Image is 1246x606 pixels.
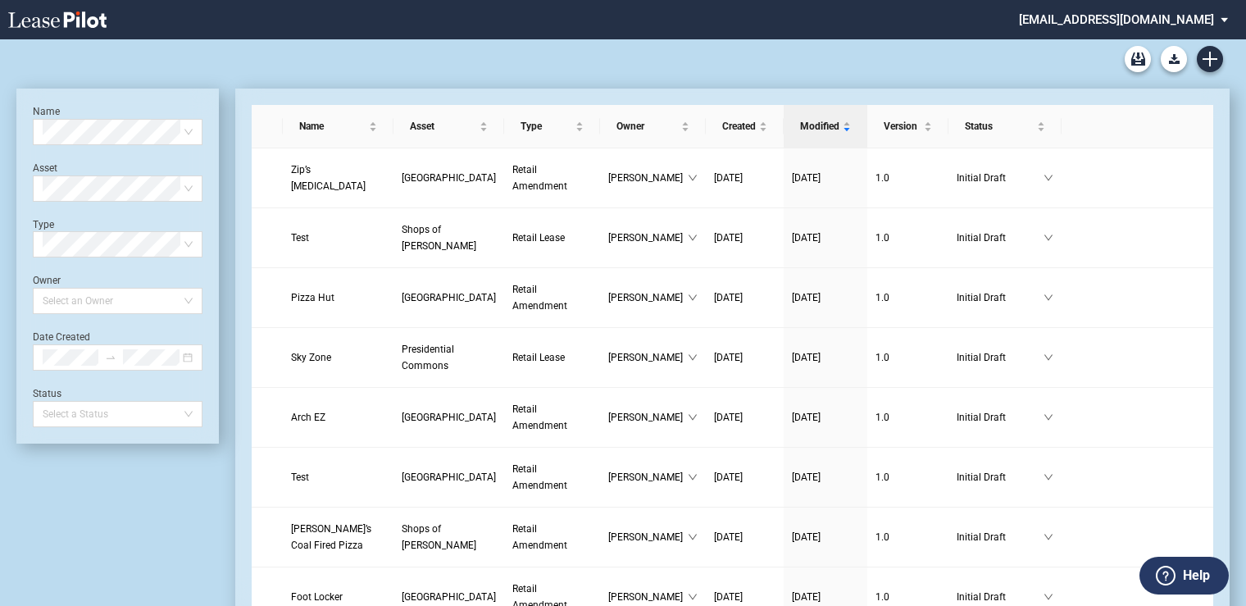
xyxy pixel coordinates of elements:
[608,529,688,545] span: [PERSON_NAME]
[875,589,940,605] a: 1.0
[792,531,821,543] span: [DATE]
[792,529,859,545] a: [DATE]
[291,349,385,366] a: Sky Zone
[291,289,385,306] a: Pizza Hut
[714,170,775,186] a: [DATE]
[957,409,1044,426] span: Initial Draft
[105,352,116,363] span: swap-right
[291,469,385,485] a: Test
[875,591,889,603] span: 1 . 0
[957,589,1044,605] span: Initial Draft
[688,472,698,482] span: down
[875,289,940,306] a: 1.0
[792,409,859,426] a: [DATE]
[608,289,688,306] span: [PERSON_NAME]
[608,349,688,366] span: [PERSON_NAME]
[291,232,309,244] span: Test
[1044,592,1053,602] span: down
[688,353,698,362] span: down
[875,529,940,545] a: 1.0
[714,531,743,543] span: [DATE]
[1156,46,1192,72] md-menu: Download Blank Form List
[714,172,743,184] span: [DATE]
[512,523,567,551] span: Retail Amendment
[291,409,385,426] a: Arch EZ
[512,162,592,194] a: Retail Amendment
[875,472,889,483] span: 1 . 0
[792,591,821,603] span: [DATE]
[608,469,688,485] span: [PERSON_NAME]
[512,232,565,244] span: Retail Lease
[875,352,889,363] span: 1 . 0
[521,118,572,134] span: Type
[1044,472,1053,482] span: down
[33,388,61,399] label: Status
[512,463,567,491] span: Retail Amendment
[714,591,743,603] span: [DATE]
[714,232,743,244] span: [DATE]
[33,219,54,230] label: Type
[792,589,859,605] a: [DATE]
[600,105,706,148] th: Owner
[1197,46,1223,72] a: Create new document
[875,349,940,366] a: 1.0
[714,469,775,485] a: [DATE]
[291,412,325,423] span: Arch EZ
[402,341,496,374] a: Presidential Commons
[291,230,385,246] a: Test
[402,344,454,371] span: Presidential Commons
[784,105,867,148] th: Modified
[884,118,921,134] span: Version
[512,164,567,192] span: Retail Amendment
[957,170,1044,186] span: Initial Draft
[512,230,592,246] a: Retail Lease
[1044,233,1053,243] span: down
[402,221,496,254] a: Shops of [PERSON_NAME]
[402,409,496,426] a: [GEOGRAPHIC_DATA]
[688,532,698,542] span: down
[875,170,940,186] a: 1.0
[714,412,743,423] span: [DATE]
[792,289,859,306] a: [DATE]
[714,352,743,363] span: [DATE]
[688,293,698,303] span: down
[283,105,393,148] th: Name
[33,162,57,174] label: Asset
[688,233,698,243] span: down
[792,232,821,244] span: [DATE]
[512,284,567,312] span: Retail Amendment
[291,523,371,551] span: Anthony’s Coal Fired Pizza
[1044,412,1053,422] span: down
[792,230,859,246] a: [DATE]
[957,230,1044,246] span: Initial Draft
[792,172,821,184] span: [DATE]
[402,412,496,423] span: Golf Mill Shopping Center
[1044,173,1053,183] span: down
[714,289,775,306] a: [DATE]
[714,589,775,605] a: [DATE]
[105,352,116,363] span: to
[402,521,496,554] a: Shops of [PERSON_NAME]
[957,289,1044,306] span: Initial Draft
[714,292,743,303] span: [DATE]
[722,118,756,134] span: Created
[875,230,940,246] a: 1.0
[608,589,688,605] span: [PERSON_NAME]
[512,403,567,431] span: Retail Amendment
[608,230,688,246] span: [PERSON_NAME]
[402,292,496,303] span: Cinco Ranch
[402,224,476,252] span: Shops of Kendall
[688,592,698,602] span: down
[875,469,940,485] a: 1.0
[402,469,496,485] a: [GEOGRAPHIC_DATA]
[800,118,839,134] span: Modified
[291,352,331,363] span: Sky Zone
[1139,557,1229,595] button: Help
[402,523,476,551] span: Shops of Kendall
[792,292,821,303] span: [DATE]
[512,401,592,434] a: Retail Amendment
[402,170,496,186] a: [GEOGRAPHIC_DATA]
[1044,353,1053,362] span: down
[957,529,1044,545] span: Initial Draft
[1161,46,1187,72] button: Download Blank Form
